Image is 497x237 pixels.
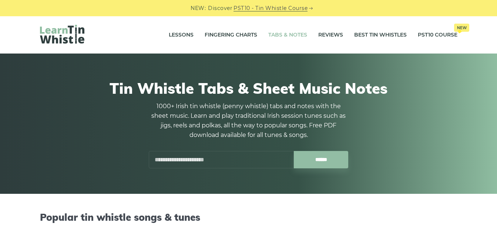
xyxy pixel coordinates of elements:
img: LearnTinWhistle.com [40,25,84,44]
a: PST10 CourseNew [418,26,457,44]
p: 1000+ Irish tin whistle (penny whistle) tabs and notes with the sheet music. Learn and play tradi... [149,102,349,140]
span: New [454,24,469,32]
a: Best Tin Whistles [354,26,407,44]
a: Reviews [318,26,343,44]
h1: Tin Whistle Tabs & Sheet Music Notes [40,79,457,97]
a: Fingering Charts [205,26,257,44]
a: Tabs & Notes [268,26,307,44]
h2: Popular tin whistle songs & tunes [40,212,457,223]
a: Lessons [169,26,194,44]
